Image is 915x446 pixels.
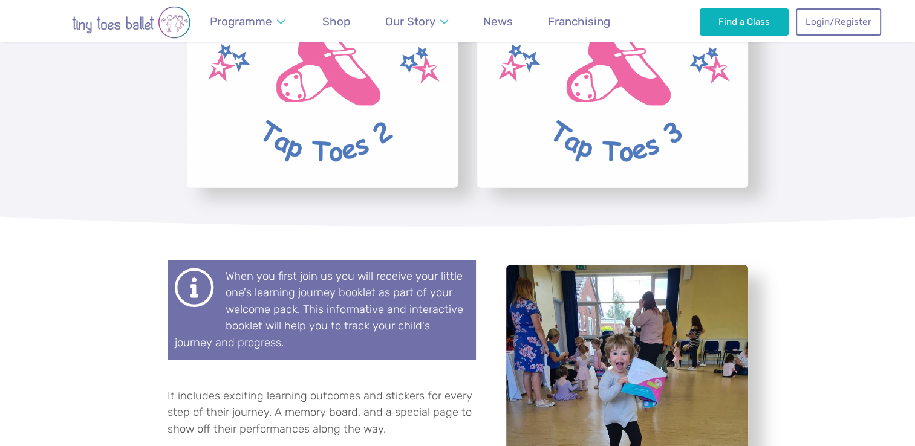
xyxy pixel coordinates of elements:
span: News [483,15,513,28]
a: News [478,7,519,36]
span: Programme [210,15,272,28]
a: Find a Class [700,8,789,35]
a: Franchising [542,7,616,36]
p: It includes exciting learning outcomes and stickers for every step of their journey. A memory boa... [168,388,476,438]
a: Login/Register [796,8,881,35]
a: Programme [204,7,291,36]
img: tiny toes ballet [34,6,228,39]
p: When you first join us you will receive your little one's learning journey booklet as part of you... [168,260,476,360]
a: Shop [317,7,356,36]
span: Shop [322,15,350,28]
span: Our Story [385,15,435,28]
span: Franchising [548,15,610,28]
a: Our Story [379,7,454,36]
